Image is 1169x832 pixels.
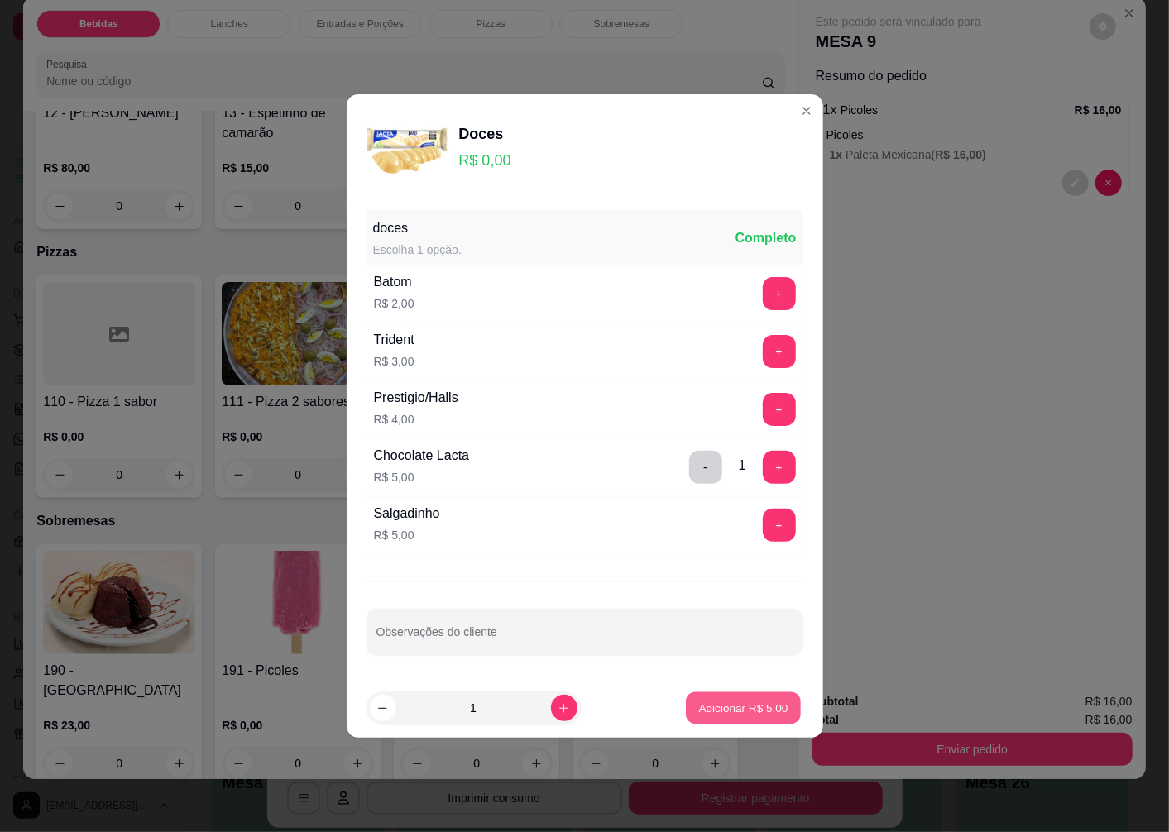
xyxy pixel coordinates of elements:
div: Salgadinho [374,504,440,524]
p: Adicionar R$ 5,00 [699,700,788,715]
p: R$ 5,00 [374,527,440,543]
p: R$ 4,00 [374,411,458,428]
div: Prestigio/Halls [374,388,458,408]
div: doces [373,218,462,238]
button: Close [793,98,820,124]
button: add [763,277,796,310]
img: product-image [367,108,449,190]
p: R$ 5,00 [374,469,470,485]
button: add [763,393,796,426]
div: Batom [374,272,414,292]
button: Adicionar R$ 5,00 [686,692,801,724]
div: Escolha 1 opção. [373,241,462,258]
button: increase-product-quantity [551,695,577,721]
p: R$ 2,00 [374,295,414,312]
div: Chocolate Lacta [374,446,470,466]
div: Doces [459,122,511,146]
button: add [763,335,796,368]
button: add [763,509,796,542]
button: delete [689,451,722,484]
button: decrease-product-quantity [370,695,396,721]
div: Completo [735,228,797,248]
div: 1 [739,456,746,476]
div: Trident [374,330,414,350]
input: Observações do cliente [376,630,793,647]
p: R$ 3,00 [374,353,414,370]
p: R$ 0,00 [459,149,511,172]
button: add [763,451,796,484]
